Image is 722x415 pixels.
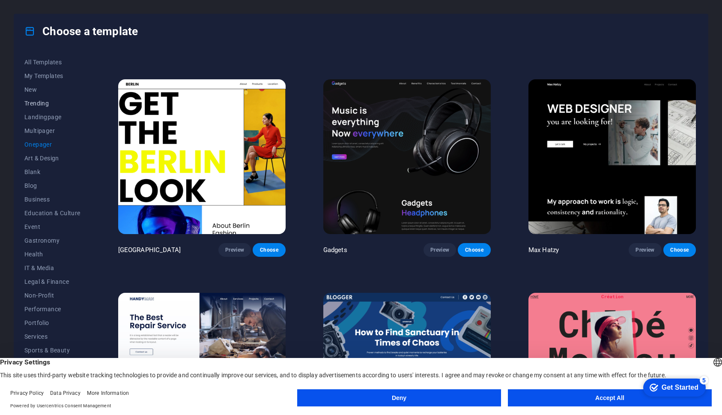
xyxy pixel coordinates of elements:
[118,79,286,234] img: BERLIN
[24,192,81,206] button: Business
[24,292,81,299] span: Non-Profit
[635,247,654,253] span: Preview
[24,86,81,93] span: New
[24,316,81,330] button: Portfolio
[24,234,81,247] button: Gastronomy
[24,24,138,38] h4: Choose a template
[24,114,81,120] span: Landingpage
[24,182,81,189] span: Blog
[24,275,81,289] button: Legal & Finance
[430,247,449,253] span: Preview
[24,223,81,230] span: Event
[663,243,696,257] button: Choose
[24,206,81,220] button: Education & Culture
[24,127,81,134] span: Multipager
[25,9,62,17] div: Get Started
[458,243,490,257] button: Choose
[24,196,81,203] span: Business
[253,243,285,257] button: Choose
[528,79,696,234] img: Max Hatzy
[24,141,81,148] span: Onepager
[24,357,81,371] button: Trades
[24,110,81,124] button: Landingpage
[670,247,689,253] span: Choose
[24,165,81,179] button: Blank
[24,237,81,244] span: Gastronomy
[24,251,81,258] span: Health
[24,278,81,285] span: Legal & Finance
[24,265,81,271] span: IT & Media
[24,220,81,234] button: Event
[24,247,81,261] button: Health
[24,72,81,79] span: My Templates
[24,55,81,69] button: All Templates
[24,151,81,165] button: Art & Design
[24,69,81,83] button: My Templates
[323,246,347,254] p: Gadgets
[24,96,81,110] button: Trending
[24,261,81,275] button: IT & Media
[24,138,81,151] button: Onepager
[24,343,81,357] button: Sports & Beauty
[24,100,81,107] span: Trending
[24,330,81,343] button: Services
[24,333,81,340] span: Services
[24,210,81,217] span: Education & Culture
[225,247,244,253] span: Preview
[323,79,491,234] img: Gadgets
[528,246,559,254] p: Max Hatzy
[24,347,81,354] span: Sports & Beauty
[63,2,72,10] div: 5
[24,289,81,302] button: Non-Profit
[424,243,456,257] button: Preview
[218,243,251,257] button: Preview
[24,306,81,313] span: Performance
[24,319,81,326] span: Portfolio
[24,155,81,162] span: Art & Design
[260,247,278,253] span: Choose
[465,247,483,253] span: Choose
[24,59,81,66] span: All Templates
[24,83,81,96] button: New
[24,302,81,316] button: Performance
[24,124,81,138] button: Multipager
[24,168,81,175] span: Blank
[629,243,661,257] button: Preview
[7,4,69,22] div: Get Started 5 items remaining, 0% complete
[24,179,81,192] button: Blog
[118,246,181,254] p: [GEOGRAPHIC_DATA]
